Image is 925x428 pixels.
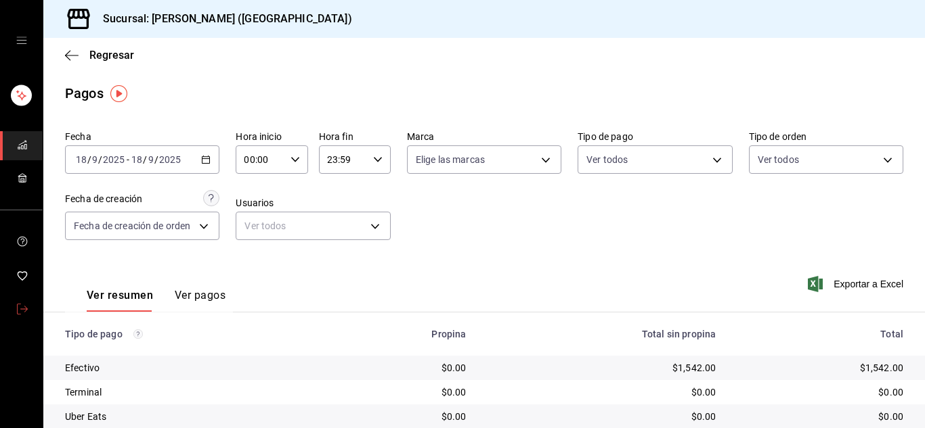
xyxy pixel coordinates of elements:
[16,35,27,46] button: open drawer
[127,154,129,165] span: -
[319,132,391,141] label: Hora fin
[65,49,134,62] button: Regresar
[341,329,466,339] div: Propina
[65,361,320,375] div: Efectivo
[175,289,225,312] button: Ver pagos
[65,83,104,103] div: Pagos
[87,154,91,165] span: /
[737,361,903,375] div: $1,542.00
[811,276,903,292] button: Exportar a Excel
[75,154,87,165] input: --
[737,329,903,339] div: Total
[91,154,98,165] input: --
[737,385,903,399] div: $0.00
[143,154,147,165] span: /
[158,154,181,165] input: ----
[154,154,158,165] span: /
[488,385,716,399] div: $0.00
[74,219,190,233] span: Fecha de creación de orden
[65,410,320,423] div: Uber Eats
[98,154,102,165] span: /
[586,153,628,166] span: Ver todos
[65,192,142,206] div: Fecha de creación
[131,154,143,165] input: --
[89,49,134,62] span: Regresar
[148,154,154,165] input: --
[87,289,153,312] button: Ver resumen
[65,329,320,339] div: Tipo de pago
[737,410,903,423] div: $0.00
[65,385,320,399] div: Terminal
[236,212,390,240] div: Ver todos
[102,154,125,165] input: ----
[578,132,732,141] label: Tipo de pago
[341,385,466,399] div: $0.00
[341,410,466,423] div: $0.00
[416,153,485,166] span: Elige las marcas
[92,11,352,27] h3: Sucursal: [PERSON_NAME] ([GEOGRAPHIC_DATA])
[749,132,903,141] label: Tipo de orden
[488,329,716,339] div: Total sin propina
[65,132,219,141] label: Fecha
[110,85,127,102] img: Tooltip marker
[87,289,225,312] div: navigation tabs
[341,361,466,375] div: $0.00
[488,361,716,375] div: $1,542.00
[758,153,799,166] span: Ver todos
[236,132,307,141] label: Hora inicio
[133,329,143,339] svg: Los pagos realizados con Pay y otras terminales son montos brutos.
[488,410,716,423] div: $0.00
[407,132,561,141] label: Marca
[236,198,390,208] label: Usuarios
